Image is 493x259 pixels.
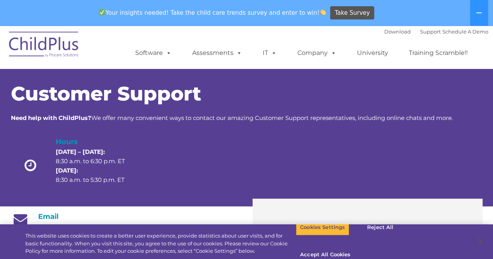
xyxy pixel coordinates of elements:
a: Take Survey [330,6,374,20]
span: Take Survey [335,6,370,20]
a: Assessments [184,45,250,61]
a: Training Scramble!! [401,45,475,61]
a: Company [290,45,344,61]
a: IT [255,45,284,61]
span: Your insights needed! Take the child care trends survey and enter to win! [96,5,329,20]
p: 8:30 a.m. to 6:30 p.m. ET 8:30 a.m. to 5:30 p.m. ET [56,147,138,185]
button: Close [472,233,489,250]
img: 👏 [320,9,326,15]
a: Support [420,28,441,35]
h4: Email [11,212,241,221]
img: ✅ [99,9,105,15]
span: Customer Support [11,82,201,106]
font: | [384,28,488,35]
h4: Hours [56,136,138,147]
strong: Need help with ChildPlus? [11,114,91,122]
button: Cookies Settings [296,219,349,236]
a: University [349,45,396,61]
span: We offer many convenient ways to contact our amazing Customer Support representatives, including ... [11,114,453,122]
strong: [DATE] – [DATE]: [56,148,105,155]
a: Software [127,45,179,61]
strong: [DATE]: [56,167,78,174]
a: Download [384,28,411,35]
span: Need live support? We’re here to help! [266,223,406,232]
a: Schedule A Demo [442,28,488,35]
button: Reject All [356,219,405,236]
img: ChildPlus by Procare Solutions [5,26,83,65]
div: This website uses cookies to create a better user experience, provide statistics about user visit... [25,232,296,255]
